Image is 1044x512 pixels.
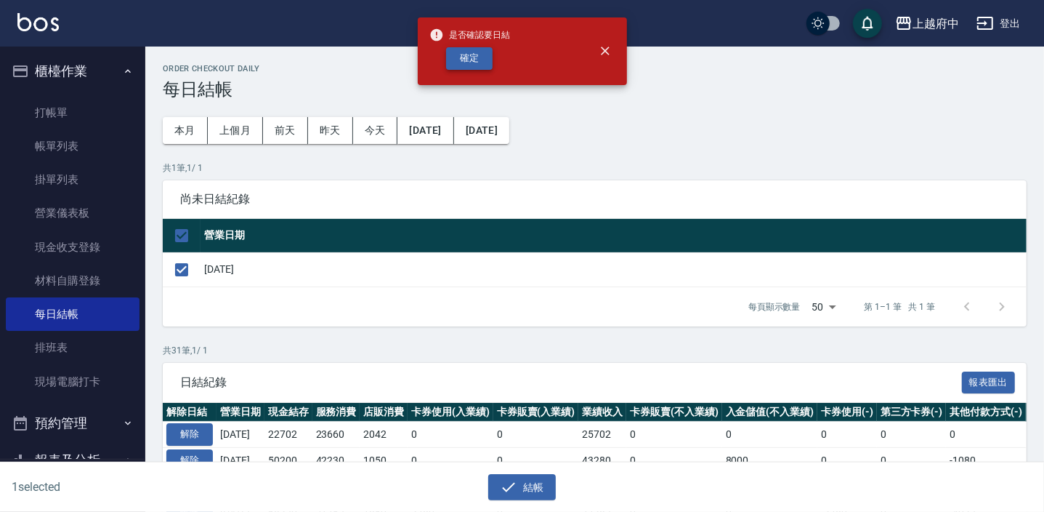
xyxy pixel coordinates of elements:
[201,252,1027,287] td: [DATE]
[626,422,722,448] td: 0
[493,403,579,422] th: 卡券販賣(入業績)
[6,404,139,442] button: 預約管理
[217,422,264,448] td: [DATE]
[6,96,139,129] a: 打帳單
[163,79,1027,100] h3: 每日結帳
[263,117,308,144] button: 前天
[454,117,509,144] button: [DATE]
[208,117,263,144] button: 上個月
[264,422,312,448] td: 22702
[6,129,139,163] a: 帳單列表
[17,13,59,31] img: Logo
[806,287,841,327] div: 50
[163,64,1027,73] h2: Order checkout daily
[180,375,962,390] span: 日結紀錄
[201,219,1027,253] th: 營業日期
[946,422,1026,448] td: 0
[913,15,959,33] div: 上越府中
[722,448,818,474] td: 8000
[308,117,353,144] button: 昨天
[163,403,217,422] th: 解除日結
[626,448,722,474] td: 0
[889,9,965,39] button: 上越府中
[6,264,139,297] a: 材料自購登錄
[12,478,258,496] h6: 1 selected
[360,448,408,474] td: 1050
[946,403,1026,422] th: 其他付款方式(-)
[408,448,493,474] td: 0
[217,448,264,474] td: [DATE]
[166,449,213,472] button: 解除
[166,423,213,446] button: 解除
[163,344,1027,357] p: 共 31 筆, 1 / 1
[6,163,139,196] a: 掛單列表
[180,192,1009,207] span: 尚未日結紀錄
[408,403,493,422] th: 卡券使用(入業績)
[817,403,877,422] th: 卡券使用(-)
[877,422,947,448] td: 0
[817,422,877,448] td: 0
[217,403,264,422] th: 營業日期
[163,161,1027,175] p: 共 1 筆, 1 / 1
[722,403,818,422] th: 入金儲值(不入業績)
[589,35,621,67] button: close
[853,9,882,38] button: save
[6,331,139,364] a: 排班表
[962,372,1016,394] button: 報表匯出
[360,422,408,448] td: 2042
[408,422,493,448] td: 0
[578,448,626,474] td: 43280
[6,365,139,399] a: 現場電腦打卡
[163,117,208,144] button: 本月
[312,403,360,422] th: 服務消費
[312,422,360,448] td: 23660
[429,28,511,42] span: 是否確認要日結
[578,403,626,422] th: 業績收入
[397,117,453,144] button: [DATE]
[488,474,556,501] button: 結帳
[6,52,139,90] button: 櫃檯作業
[353,117,398,144] button: 今天
[748,300,801,313] p: 每頁顯示數量
[264,448,312,474] td: 50200
[6,297,139,331] a: 每日結帳
[360,403,408,422] th: 店販消費
[264,403,312,422] th: 現金結存
[493,448,579,474] td: 0
[626,403,722,422] th: 卡券販賣(不入業績)
[6,441,139,479] button: 報表及分析
[312,448,360,474] td: 42230
[817,448,877,474] td: 0
[877,403,947,422] th: 第三方卡券(-)
[946,448,1026,474] td: -1080
[6,196,139,230] a: 營業儀表板
[722,422,818,448] td: 0
[578,422,626,448] td: 25702
[446,47,493,70] button: 確定
[962,375,1016,388] a: 報表匯出
[971,10,1027,37] button: 登出
[865,300,935,313] p: 第 1–1 筆 共 1 筆
[493,422,579,448] td: 0
[877,448,947,474] td: 0
[6,231,139,264] a: 現金收支登錄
